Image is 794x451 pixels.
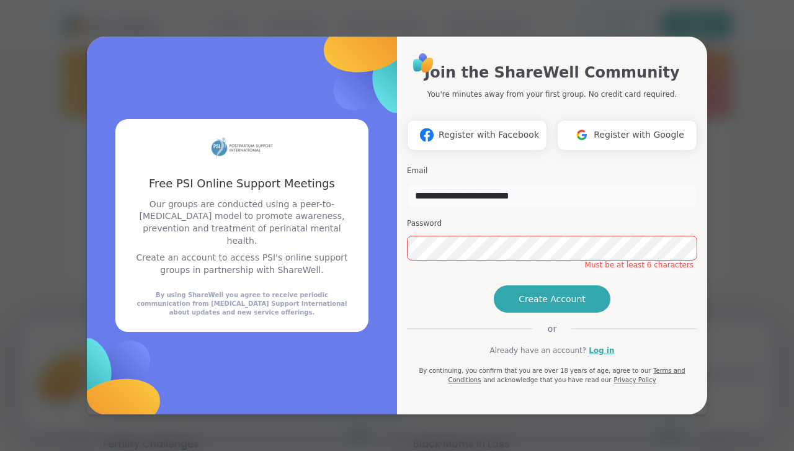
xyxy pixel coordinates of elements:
[439,128,539,141] span: Register with Facebook
[448,367,685,383] a: Terms and Conditions
[594,128,684,141] span: Register with Google
[424,61,679,84] h1: Join the ShareWell Community
[585,260,694,270] span: Must be at least 6 characters
[519,293,586,305] span: Create Account
[130,291,354,317] div: By using ShareWell you agree to receive periodic communication from [MEDICAL_DATA] Support Intern...
[419,367,651,374] span: By continuing, you confirm that you are over 18 years of age, agree to our
[489,345,586,356] span: Already have an account?
[533,323,571,335] span: or
[130,199,354,247] p: Our groups are conducted using a peer-to-[MEDICAL_DATA] model to promote awareness, prevention an...
[613,377,656,383] a: Privacy Policy
[589,345,614,356] a: Log in
[483,377,611,383] span: and acknowledge that you have read our
[407,218,697,229] h3: Password
[130,176,354,191] h3: Free PSI Online Support Meetings
[427,89,677,100] p: You're minutes away from your first group. No credit card required.
[409,49,437,77] img: ShareWell Logo
[494,285,610,313] button: Create Account
[415,123,439,146] img: ShareWell Logomark
[211,134,273,161] img: partner logo
[557,120,697,151] button: Register with Google
[570,123,594,146] img: ShareWell Logomark
[407,120,547,151] button: Register with Facebook
[130,252,354,276] p: Create an account to access PSI's online support groups in partnership with ShareWell.
[407,166,697,176] h3: Email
